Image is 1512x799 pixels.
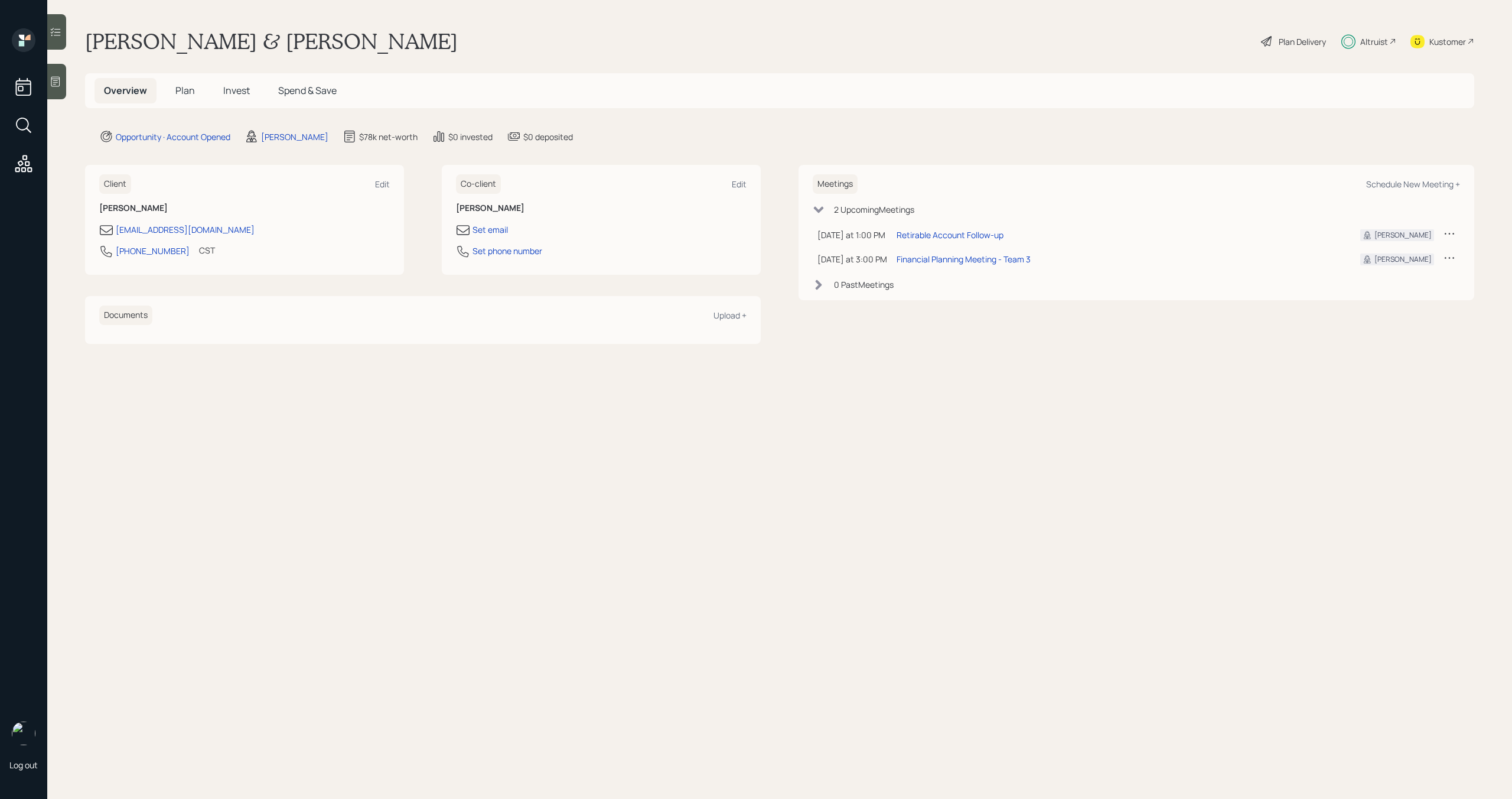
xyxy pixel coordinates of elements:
[1374,230,1432,241] div: [PERSON_NAME]
[523,131,573,143] div: $0 deposited
[1366,178,1460,190] div: Schedule New Meeting +
[472,223,508,236] div: Set email
[1279,35,1326,48] div: Plan Delivery
[817,253,887,265] div: [DATE] at 3:00 PM
[99,174,131,194] h6: Client
[104,84,147,97] span: Overview
[472,245,542,257] div: Set phone number
[199,244,215,256] div: CST
[456,203,747,213] h6: [PERSON_NAME]
[116,223,255,236] div: [EMAIL_ADDRESS][DOMAIN_NAME]
[9,759,38,771] div: Log out
[1374,254,1432,265] div: [PERSON_NAME]
[261,131,328,143] div: [PERSON_NAME]
[12,722,35,745] img: michael-russo-headshot.png
[713,310,747,321] div: Upload +
[897,229,1003,241] div: Retirable Account Follow-up
[278,84,337,97] span: Spend & Save
[223,84,250,97] span: Invest
[834,278,894,291] div: 0 Past Meeting s
[85,28,458,54] h1: [PERSON_NAME] & [PERSON_NAME]
[1360,35,1388,48] div: Altruist
[116,131,230,143] div: Opportunity · Account Opened
[99,203,390,213] h6: [PERSON_NAME]
[813,174,858,194] h6: Meetings
[116,245,190,257] div: [PHONE_NUMBER]
[359,131,418,143] div: $78k net-worth
[375,178,390,190] div: Edit
[732,178,747,190] div: Edit
[834,203,914,216] div: 2 Upcoming Meeting s
[897,253,1031,265] div: Financial Planning Meeting - Team 3
[99,306,152,325] h6: Documents
[456,174,501,194] h6: Co-client
[448,131,493,143] div: $0 invested
[817,229,887,241] div: [DATE] at 1:00 PM
[1429,35,1466,48] div: Kustomer
[175,84,195,97] span: Plan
